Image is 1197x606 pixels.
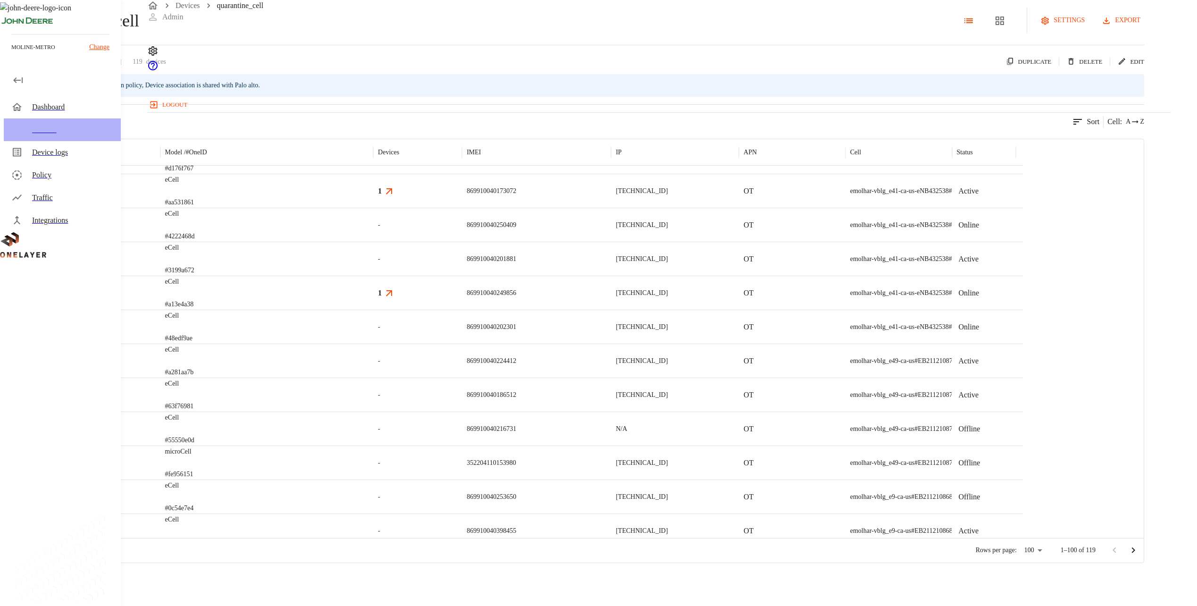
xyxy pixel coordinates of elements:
[147,65,159,73] span: Support Portal
[467,390,516,400] p: 869910040186512
[165,334,193,343] p: #48edf9ae
[165,175,194,185] p: eCell
[957,148,973,157] p: Status
[976,546,1017,555] p: Rows per page:
[616,288,668,298] p: [TECHNICAL_ID]
[165,300,194,309] p: #a13e4a38
[165,481,194,490] p: eCell
[850,527,912,534] span: emolhar-vblg_e9-ca-us
[165,413,194,422] p: eCell
[911,493,1008,500] span: #EB211210868::NOKIA::FW2QQD
[165,515,194,524] p: eCell
[850,322,1046,332] div: emolhar-vblg_e41-ca-us-eNB432538 #EB211210933::NOKIA::FW2QQD
[378,356,380,366] span: -
[850,255,949,262] span: emolhar-vblg_e41-ca-us-eNB432538
[850,289,949,296] span: emolhar-vblg_e41-ca-us-eNB432538
[850,288,1046,298] div: emolhar-vblg_e41-ca-us-eNB432538 #EB211210933::NOKIA::FW2QQD
[744,491,753,503] p: OT
[958,355,979,367] p: Active
[378,287,382,298] h3: 1
[949,255,1046,262] span: #EB211210933::NOKIA::FW2QQD
[165,209,195,219] p: eCell
[744,457,753,469] p: OT
[165,148,207,157] p: Model /
[958,491,980,503] p: Offline
[467,148,481,157] p: IMEI
[165,447,193,456] p: microCell
[378,254,380,264] span: -
[958,287,979,299] p: Online
[616,148,621,157] p: IP
[1126,117,1130,126] span: A
[165,277,194,286] p: eCell
[958,185,979,197] p: Active
[1140,117,1144,126] span: Z
[147,65,159,73] a: onelayer-support
[165,436,194,445] p: #55550e0d
[467,424,516,434] p: 869910040216731
[850,254,1046,264] div: emolhar-vblg_e41-ca-us-eNB432538 #EB211210933::NOKIA::FW2QQD
[467,220,516,230] p: 869910040250409
[165,198,194,207] p: #aa531861
[467,322,516,332] p: 869910040202301
[850,493,912,500] span: emolhar-vblg_e9-ca-us
[850,323,949,330] span: emolhar-vblg_e41-ca-us-eNB432538
[378,458,380,468] span: -
[378,424,380,434] span: -
[914,459,1012,466] span: #EB211210874::NOKIA::FW2QQD
[949,323,1046,330] span: #EB211210933::NOKIA::FW2QQD
[165,368,194,377] p: #a281aa7b
[958,219,979,231] p: Online
[744,321,753,333] p: OT
[165,164,194,173] p: #d176f767
[616,186,668,196] p: [TECHNICAL_ID]
[958,525,979,537] p: Active
[850,186,1046,196] div: emolhar-vblg_e41-ca-us-eNB432538 #EB211210933::NOKIA::FW2QQD
[744,287,753,299] p: OT
[744,423,753,435] p: OT
[616,322,668,332] p: [TECHNICAL_ID]
[467,186,516,196] p: 869910040173072
[744,185,753,197] p: OT
[378,390,380,400] span: -
[467,492,516,502] p: 869910040253650
[850,148,861,157] p: Cell
[616,220,668,230] p: [TECHNICAL_ID]
[165,345,194,354] p: eCell
[467,526,516,536] p: 869910040398455
[744,253,753,265] p: OT
[378,526,380,536] span: -
[165,379,194,388] p: eCell
[616,390,668,400] p: [TECHNICAL_ID]
[176,1,200,9] a: Devices
[850,425,915,432] span: emolhar-vblg_e49-ca-us
[914,357,1012,364] span: #EB211210874::NOKIA::FW2QQD
[147,97,191,112] button: logout
[616,492,668,502] p: [TECHNICAL_ID]
[744,355,753,367] p: OT
[165,266,194,275] p: #3199a672
[850,221,949,228] span: emolhar-vblg_e41-ca-us-eNB432538
[949,187,1046,194] span: #EB211210933::NOKIA::FW2QQD
[958,389,979,401] p: Active
[378,322,380,332] span: -
[914,425,1012,432] span: #EB211210874::NOKIA::FW2QQD
[378,492,380,502] span: -
[147,97,1171,112] a: logout
[744,148,757,157] p: APN
[850,357,915,364] span: emolhar-vblg_e49-ca-us
[616,526,668,536] p: [TECHNICAL_ID]
[165,243,194,252] p: eCell
[165,470,193,479] p: #fe956151
[1087,116,1100,127] p: Sort
[850,187,949,194] span: emolhar-vblg_e41-ca-us-eNB432538
[165,538,194,547] p: #cc4d7762
[949,289,1046,296] span: #EB211210933::NOKIA::FW2QQD
[911,527,1008,534] span: #EB211210868::NOKIA::FW2QQD
[616,356,668,366] p: [TECHNICAL_ID]
[467,254,516,264] p: 869910040201881
[744,525,753,537] p: OT
[1021,544,1046,557] div: 100
[467,288,516,298] p: 869910040249856
[378,220,380,230] span: -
